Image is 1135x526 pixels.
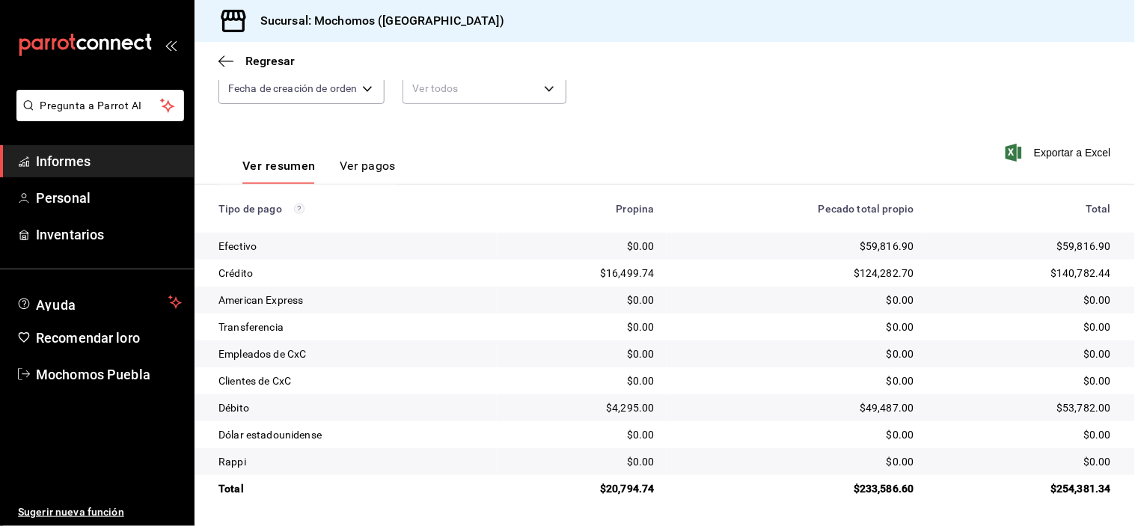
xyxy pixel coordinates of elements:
[854,267,914,279] font: $124,282.70
[218,203,282,215] font: Tipo de pago
[36,227,104,242] font: Inventarios
[1086,203,1111,215] font: Total
[340,159,396,173] font: Ver pagos
[218,402,249,414] font: Débito
[245,54,295,68] font: Regresar
[854,483,914,495] font: $233,586.60
[627,240,655,252] font: $0.00
[627,348,655,360] font: $0.00
[1083,321,1111,333] font: $0.00
[36,297,76,313] font: Ayuda
[1083,375,1111,387] font: $0.00
[218,348,306,360] font: Empleados de CxC
[1034,147,1111,159] font: Exportar a Excel
[887,348,914,360] font: $0.00
[242,158,396,184] div: pestañas de navegación
[36,330,140,346] font: Recomendar loro
[36,153,91,169] font: Informes
[887,321,914,333] font: $0.00
[218,267,253,279] font: Crédito
[627,375,655,387] font: $0.00
[860,402,914,414] font: $49,487.00
[218,240,257,252] font: Efectivo
[887,375,914,387] font: $0.00
[600,267,655,279] font: $16,499.74
[10,108,184,124] a: Pregunta a Parrot AI
[627,294,655,306] font: $0.00
[627,321,655,333] font: $0.00
[218,456,246,468] font: Rappi
[1050,267,1111,279] font: $140,782.44
[218,54,295,68] button: Regresar
[218,294,303,306] font: American Express
[1083,294,1111,306] font: $0.00
[819,203,914,215] font: Pecado total propio
[40,100,142,111] font: Pregunta a Parrot AI
[860,240,914,252] font: $59,816.90
[218,483,244,495] font: Total
[218,375,291,387] font: Clientes de CxC
[18,506,124,518] font: Sugerir nueva función
[887,456,914,468] font: $0.00
[600,483,655,495] font: $20,794.74
[36,190,91,206] font: Personal
[1083,348,1111,360] font: $0.00
[606,402,654,414] font: $4,295.00
[1057,240,1112,252] font: $59,816.90
[165,39,177,51] button: abrir_cajón_menú
[617,203,655,215] font: Propina
[36,367,150,382] font: Mochomos Puebla
[1083,456,1111,468] font: $0.00
[242,159,316,173] font: Ver resumen
[218,321,284,333] font: Transferencia
[1009,144,1111,162] button: Exportar a Excel
[218,429,322,441] font: Dólar estadounidense
[228,82,357,94] font: Fecha de creación de orden
[260,13,504,28] font: Sucursal: Mochomos ([GEOGRAPHIC_DATA])
[627,429,655,441] font: $0.00
[1083,429,1111,441] font: $0.00
[887,294,914,306] font: $0.00
[294,204,305,214] svg: Los pagos realizados con Pay y otras terminales son montos brutos.
[1057,402,1112,414] font: $53,782.00
[16,90,184,121] button: Pregunta a Parrot AI
[627,456,655,468] font: $0.00
[412,82,458,94] font: Ver todos
[887,429,914,441] font: $0.00
[1050,483,1111,495] font: $254,381.34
